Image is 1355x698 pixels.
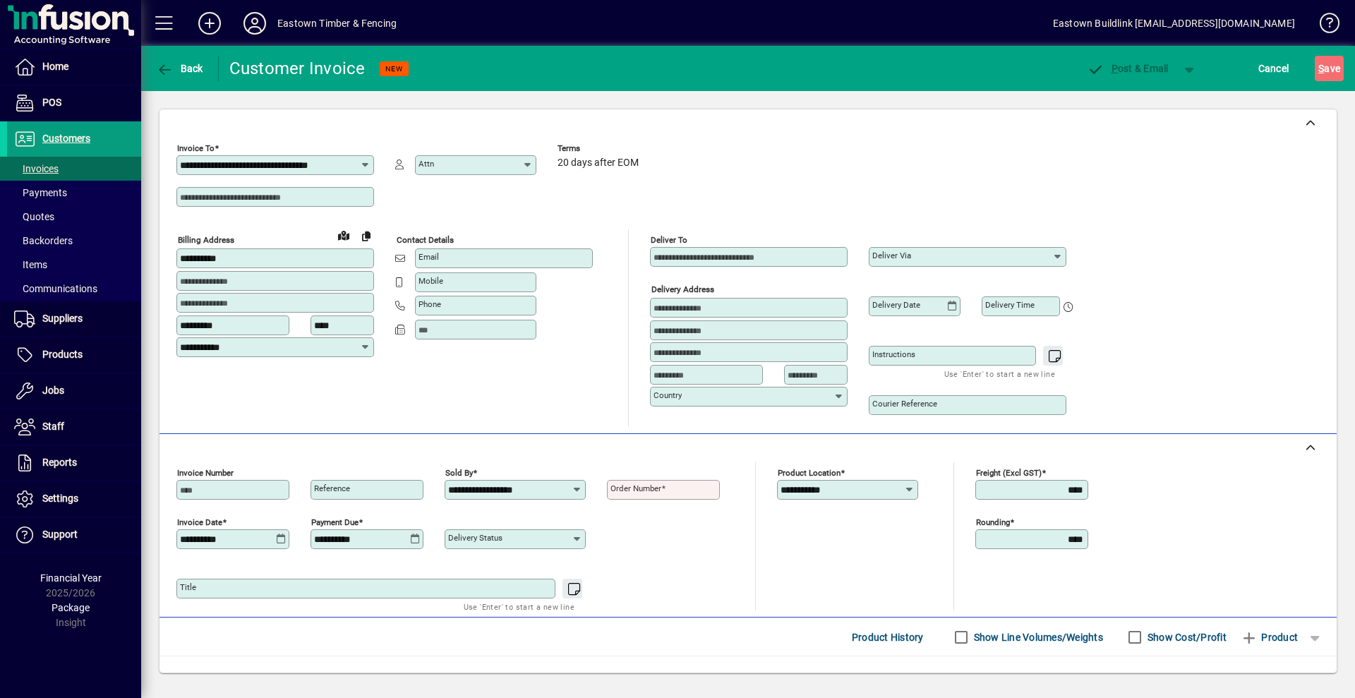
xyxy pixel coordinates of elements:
button: Save [1315,56,1344,81]
span: S [1318,63,1324,74]
span: Invoices [14,163,59,174]
a: Home [7,49,141,85]
button: Cancel [1255,56,1293,81]
mat-label: Country [654,390,682,400]
span: Customers [42,133,90,144]
a: Reports [7,445,141,481]
a: Backorders [7,229,141,253]
button: Profile [232,11,277,36]
span: Suppliers [42,313,83,324]
a: Staff [7,409,141,445]
mat-label: Email [418,252,439,262]
mat-label: Delivery status [448,533,502,543]
app-page-header-button: Back [141,56,219,81]
span: Backorders [14,235,73,246]
mat-label: Invoice number [177,468,234,478]
span: Items [14,259,47,270]
button: Product [1234,625,1305,650]
span: P [1112,63,1118,74]
button: Add [187,11,232,36]
a: Products [7,337,141,373]
mat-label: Payment due [311,517,359,527]
span: Settings [42,493,78,504]
span: Payments [14,187,67,198]
a: Support [7,517,141,553]
a: Items [7,253,141,277]
mat-label: Sold by [445,468,473,478]
a: Knowledge Base [1309,3,1337,49]
span: Support [42,529,78,540]
span: Staff [42,421,64,432]
span: ost & Email [1087,63,1169,74]
mat-label: Delivery time [985,300,1035,310]
span: Cancel [1258,57,1289,80]
label: Show Line Volumes/Weights [971,630,1103,644]
mat-label: Invoice date [177,517,222,527]
span: Product [1241,626,1298,649]
span: 20 days after EOM [558,157,639,169]
span: NEW [385,64,403,73]
div: Customer Invoice [229,57,366,80]
mat-label: Deliver To [651,235,687,245]
span: ave [1318,57,1340,80]
a: Payments [7,181,141,205]
a: View on map [332,224,355,246]
mat-label: Courier Reference [872,399,937,409]
span: POS [42,97,61,108]
button: Product History [846,625,929,650]
mat-hint: Use 'Enter' to start a new line [464,598,574,615]
span: Product History [852,626,924,649]
span: Terms [558,144,642,153]
div: Eastown Timber & Fencing [277,12,397,35]
mat-label: Delivery date [872,300,920,310]
span: Back [156,63,203,74]
button: Post & Email [1080,56,1176,81]
mat-label: Attn [418,159,434,169]
span: Package [52,602,90,613]
mat-label: Invoice To [177,143,215,153]
mat-label: Mobile [418,276,443,286]
mat-label: Instructions [872,349,915,359]
mat-label: Reference [314,483,350,493]
div: Eastown Buildlink [EMAIL_ADDRESS][DOMAIN_NAME] [1053,12,1295,35]
mat-label: Title [180,582,196,592]
mat-label: Phone [418,299,441,309]
mat-label: Freight (excl GST) [976,468,1042,478]
a: POS [7,85,141,121]
label: Show Cost/Profit [1145,630,1227,644]
span: Financial Year [40,572,102,584]
button: Back [152,56,207,81]
mat-label: Deliver via [872,251,911,260]
mat-label: Rounding [976,517,1010,527]
mat-label: Order number [610,483,661,493]
a: Quotes [7,205,141,229]
span: Communications [14,283,97,294]
mat-hint: Use 'Enter' to start a new line [944,366,1055,382]
a: Suppliers [7,301,141,337]
a: Jobs [7,373,141,409]
mat-label: Product location [778,468,841,478]
a: Communications [7,277,141,301]
span: Home [42,61,68,72]
span: Reports [42,457,77,468]
a: Invoices [7,157,141,181]
a: Settings [7,481,141,517]
span: Products [42,349,83,360]
span: Quotes [14,211,54,222]
button: Copy to Delivery address [355,224,378,247]
span: Jobs [42,385,64,396]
